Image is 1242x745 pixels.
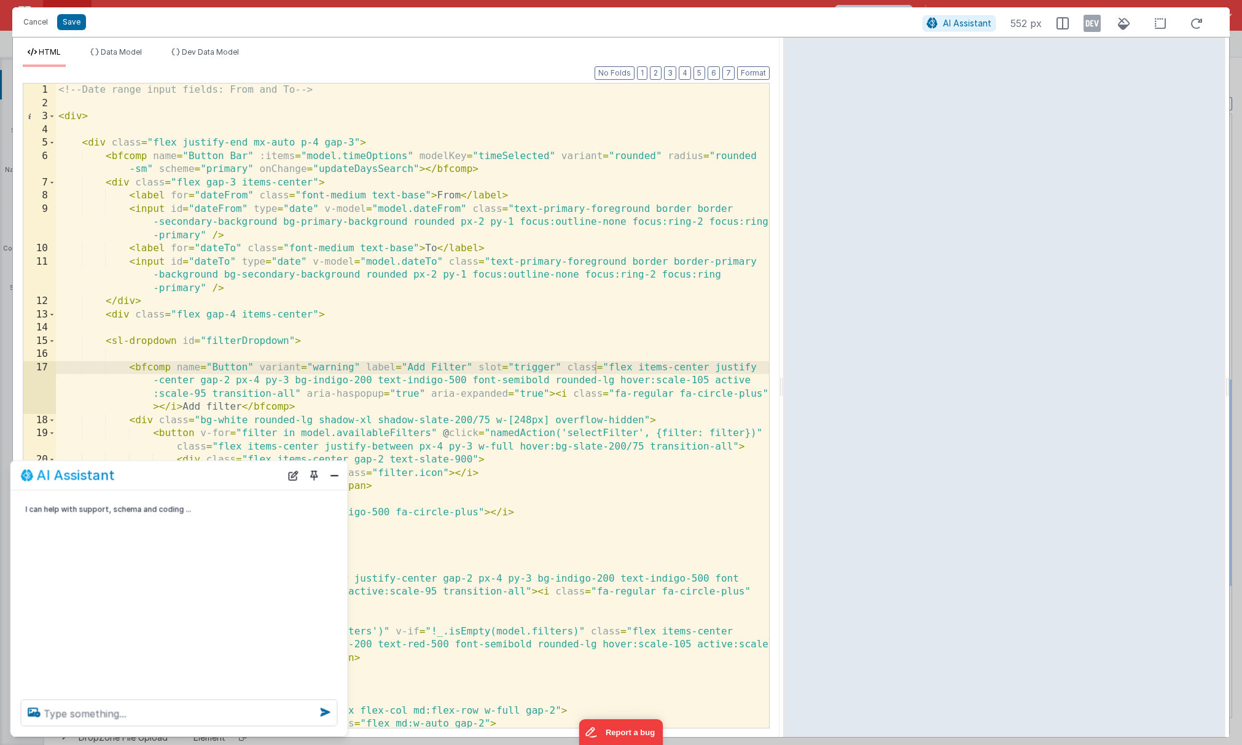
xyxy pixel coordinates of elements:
[23,123,56,137] div: 4
[679,66,691,80] button: 4
[23,335,56,348] div: 15
[23,414,56,427] div: 18
[708,66,720,80] button: 6
[579,719,663,745] iframe: Marker.io feedback button
[1010,16,1042,31] span: 552 px
[23,110,56,123] div: 3
[57,14,86,30] button: Save
[26,503,301,516] p: I can help with support, schema and coding ...
[182,47,239,57] span: Dev Data Model
[23,189,56,203] div: 8
[23,453,56,467] div: 20
[23,308,56,322] div: 13
[23,255,56,295] div: 11
[23,242,56,255] div: 10
[693,66,705,80] button: 5
[327,467,343,484] button: Close
[923,15,996,31] button: AI Assistant
[17,14,54,31] button: Cancel
[943,18,991,28] span: AI Assistant
[23,361,56,414] div: 17
[23,348,56,361] div: 16
[23,176,56,190] div: 7
[23,150,56,176] div: 6
[285,467,302,484] button: New Chat
[39,47,61,57] span: HTML
[595,66,635,80] button: No Folds
[23,136,56,150] div: 5
[37,468,115,483] h2: AI Assistant
[23,321,56,335] div: 14
[664,66,676,80] button: 3
[101,47,142,57] span: Data Model
[23,97,56,111] div: 2
[23,84,56,97] div: 1
[23,203,56,243] div: 9
[23,295,56,308] div: 12
[23,427,56,453] div: 19
[306,467,323,484] button: Toggle Pin
[737,66,770,80] button: Format
[722,66,735,80] button: 7
[637,66,647,80] button: 1
[650,66,662,80] button: 2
